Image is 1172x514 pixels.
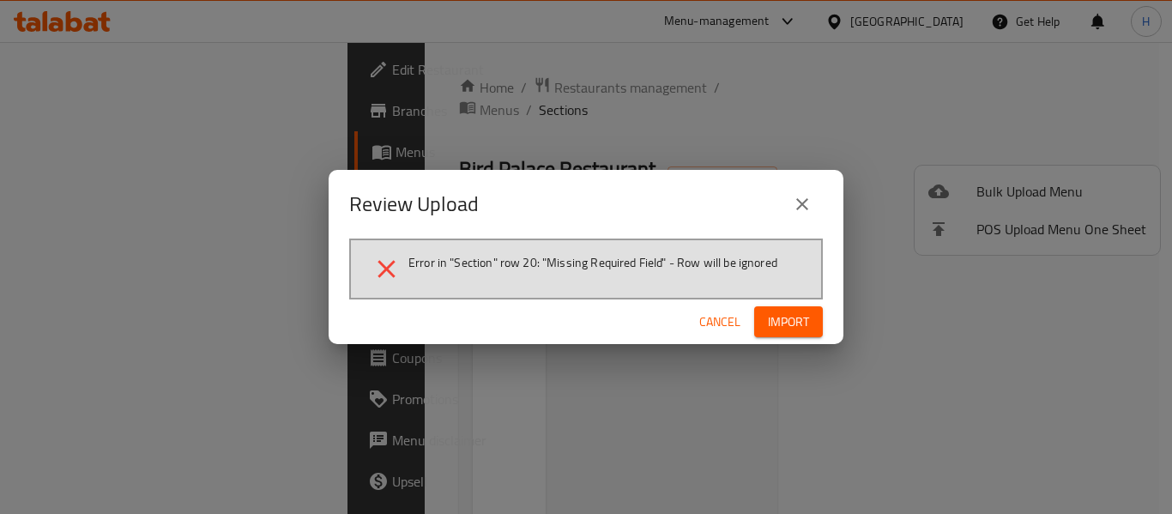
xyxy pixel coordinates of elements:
[408,254,777,271] span: Error in "Section" row 20: "Missing Required Field" - Row will be ignored
[754,306,823,338] button: Import
[768,311,809,333] span: Import
[782,184,823,225] button: close
[699,311,740,333] span: Cancel
[692,306,747,338] button: Cancel
[349,190,479,218] h2: Review Upload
